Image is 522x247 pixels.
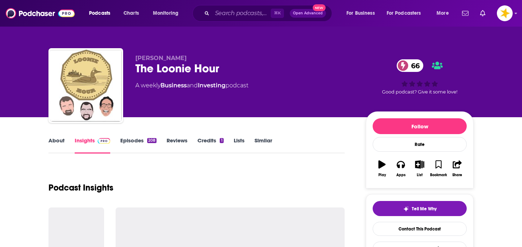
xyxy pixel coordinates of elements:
button: Share [448,156,467,182]
button: Open AdvancedNew [290,9,326,18]
div: 66Good podcast? Give it some love! [366,55,474,99]
span: Charts [123,8,139,18]
div: Rate [373,137,467,152]
img: tell me why sparkle [403,206,409,212]
button: Apps [391,156,410,182]
span: [PERSON_NAME] [135,55,187,61]
a: Lists [234,137,244,154]
div: Search podcasts, credits, & more... [199,5,339,22]
button: Follow [373,118,467,134]
a: Show notifications dropdown [459,7,471,19]
div: Share [452,173,462,177]
a: Show notifications dropdown [477,7,488,19]
img: The Loonie Hour [50,50,122,122]
a: InsightsPodchaser Pro [75,137,110,154]
span: Good podcast? Give it some love! [382,89,457,95]
button: tell me why sparkleTell Me Why [373,201,467,216]
div: 1 [220,138,223,143]
span: For Podcasters [387,8,421,18]
a: Reviews [167,137,187,154]
span: 66 [404,59,423,72]
a: Charts [119,8,143,19]
span: More [437,8,449,18]
button: List [410,156,429,182]
button: Bookmark [429,156,448,182]
span: Tell Me Why [412,206,437,212]
button: open menu [341,8,384,19]
h1: Podcast Insights [48,182,113,193]
a: Credits1 [197,137,223,154]
span: Logged in as Spreaker_Prime [497,5,513,21]
button: open menu [148,8,188,19]
a: Episodes208 [120,137,157,154]
div: Play [378,173,386,177]
a: About [48,137,65,154]
img: User Profile [497,5,513,21]
button: Show profile menu [497,5,513,21]
input: Search podcasts, credits, & more... [212,8,271,19]
a: Contact This Podcast [373,222,467,236]
a: 66 [397,59,423,72]
a: Similar [255,137,272,154]
button: Play [373,156,391,182]
span: Podcasts [89,8,110,18]
a: Business [160,82,187,89]
img: Podchaser Pro [98,138,110,144]
a: Investing [198,82,225,89]
img: Podchaser - Follow, Share and Rate Podcasts [6,6,75,20]
button: open menu [84,8,120,19]
div: 208 [147,138,157,143]
span: For Business [346,8,375,18]
div: A weekly podcast [135,81,248,90]
span: New [313,4,326,11]
span: and [187,82,198,89]
button: open menu [432,8,458,19]
button: open menu [382,8,432,19]
div: Apps [396,173,406,177]
span: Monitoring [153,8,178,18]
span: ⌘ K [271,9,284,18]
div: List [417,173,423,177]
span: Open Advanced [293,12,323,15]
div: Bookmark [430,173,447,177]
